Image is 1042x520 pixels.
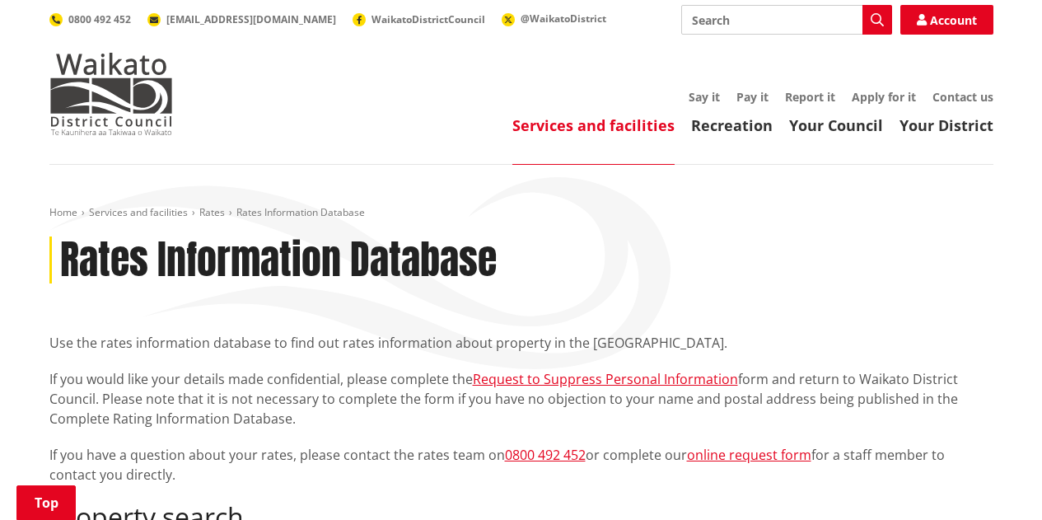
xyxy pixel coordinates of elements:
[852,89,916,105] a: Apply for it
[900,5,993,35] a: Account
[505,446,586,464] a: 0800 492 452
[199,205,225,219] a: Rates
[502,12,606,26] a: @WaikatoDistrict
[49,369,993,429] p: If you would like your details made confidential, please complete the form and return to Waikato ...
[49,12,131,26] a: 0800 492 452
[49,333,993,353] p: Use the rates information database to find out rates information about property in the [GEOGRAPHI...
[785,89,835,105] a: Report it
[16,485,76,520] a: Top
[512,115,675,135] a: Services and facilities
[49,445,993,485] p: If you have a question about your rates, please contact the rates team on or complete our for a s...
[681,5,892,35] input: Search input
[689,89,720,105] a: Say it
[521,12,606,26] span: @WaikatoDistrict
[473,370,738,388] a: Request to Suppress Personal Information
[147,12,336,26] a: [EMAIL_ADDRESS][DOMAIN_NAME]
[789,115,883,135] a: Your Council
[166,12,336,26] span: [EMAIL_ADDRESS][DOMAIN_NAME]
[89,205,188,219] a: Services and facilities
[932,89,993,105] a: Contact us
[687,446,811,464] a: online request form
[371,12,485,26] span: WaikatoDistrictCouncil
[49,205,77,219] a: Home
[68,12,131,26] span: 0800 492 452
[353,12,485,26] a: WaikatoDistrictCouncil
[49,53,173,135] img: Waikato District Council - Te Kaunihera aa Takiwaa o Waikato
[236,205,365,219] span: Rates Information Database
[60,237,497,284] h1: Rates Information Database
[736,89,769,105] a: Pay it
[899,115,993,135] a: Your District
[49,206,993,220] nav: breadcrumb
[691,115,773,135] a: Recreation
